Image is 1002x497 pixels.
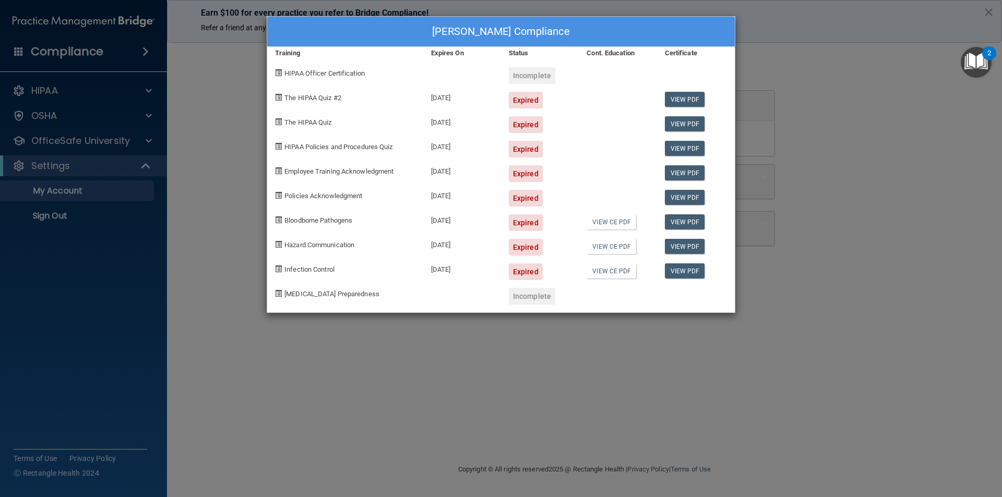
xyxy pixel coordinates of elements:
[587,214,636,229] a: View CE PDF
[509,190,543,207] div: Expired
[821,423,989,465] iframe: Drift Widget Chat Controller
[284,192,362,200] span: Policies Acknowledgment
[665,263,705,278] a: View PDF
[665,165,705,180] a: View PDF
[961,47,992,78] button: Open Resource Center, 2 new notifications
[509,288,555,305] div: Incomplete
[657,47,735,59] div: Certificate
[267,47,423,59] div: Training
[423,133,501,157] div: [DATE]
[423,47,501,59] div: Expires On
[284,241,354,249] span: Hazard Communication
[509,165,543,182] div: Expired
[665,92,705,107] a: View PDF
[987,53,991,67] div: 2
[509,141,543,157] div: Expired
[423,182,501,207] div: [DATE]
[423,108,501,133] div: [DATE]
[284,69,365,77] span: HIPAA Officer Certification
[665,239,705,254] a: View PDF
[423,231,501,256] div: [DATE]
[509,263,543,280] div: Expired
[509,116,543,133] div: Expired
[587,263,636,278] a: View CE PDF
[579,47,657,59] div: Cont. Education
[284,167,393,175] span: Employee Training Acknowledgment
[665,141,705,156] a: View PDF
[665,190,705,205] a: View PDF
[509,214,543,231] div: Expired
[284,94,341,102] span: The HIPAA Quiz #2
[423,207,501,231] div: [DATE]
[284,216,352,224] span: Bloodborne Pathogens
[284,118,331,126] span: The HIPAA Quiz
[665,214,705,229] a: View PDF
[509,239,543,256] div: Expired
[423,84,501,108] div: [DATE]
[284,290,379,298] span: [MEDICAL_DATA] Preparedness
[267,17,735,47] div: [PERSON_NAME] Compliance
[587,239,636,254] a: View CE PDF
[284,265,335,273] span: Infection Control
[284,143,392,151] span: HIPAA Policies and Procedures Quiz
[501,47,579,59] div: Status
[509,92,543,108] div: Expired
[423,157,501,182] div: [DATE]
[665,116,705,131] a: View PDF
[509,67,555,84] div: Incomplete
[423,256,501,280] div: [DATE]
